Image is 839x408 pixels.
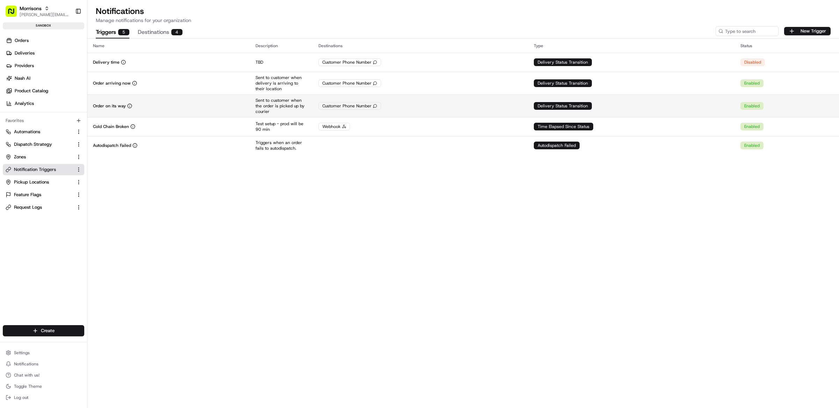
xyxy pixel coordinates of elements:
[6,179,73,185] a: Pickup Locations
[6,166,73,173] a: Notification Triggers
[534,142,580,149] div: Autodispatch Failed
[14,156,53,163] span: Knowledge Base
[3,325,84,336] button: Create
[20,5,42,12] button: Morrisons
[93,143,131,148] p: Autodispatch Failed
[93,43,244,49] div: Name
[784,27,831,35] button: New Trigger
[15,88,48,94] span: Product Catalog
[14,166,56,173] span: Notification Triggers
[96,6,831,17] h1: Notifications
[59,157,65,163] div: 💻
[716,26,779,36] input: Type to search
[6,129,73,135] a: Automations
[3,177,84,188] button: Pickup Locations
[7,28,127,39] p: Welcome 👋
[3,60,87,71] a: Providers
[3,22,84,29] div: sandbox
[62,127,76,133] span: [DATE]
[256,98,307,114] p: Sent to customer when the order is picked up by courier
[7,7,21,21] img: Nash
[7,121,18,132] img: Ami Wang
[62,108,76,114] span: [DATE]
[4,153,56,166] a: 📗Knowledge Base
[6,154,73,160] a: Zones
[58,127,60,133] span: •
[119,69,127,77] button: Start new chat
[3,189,84,200] button: Feature Flags
[3,85,87,96] a: Product Catalog
[534,58,592,66] div: Delivery Status Transition
[6,192,73,198] a: Feature Flags
[740,142,763,149] div: Enabled
[22,127,57,133] span: [PERSON_NAME]
[318,123,350,130] div: Webhook
[740,79,763,87] div: Enabled
[3,73,87,84] a: Nash AI
[740,58,765,66] div: Disabled
[15,63,34,69] span: Providers
[7,157,13,163] div: 📗
[14,372,40,378] span: Chat with us!
[108,90,127,98] button: See all
[256,75,307,92] p: Sent to customer when delivery is arriving to their location
[93,103,126,109] p: Order on its way
[14,129,40,135] span: Automations
[20,12,70,17] button: [PERSON_NAME][EMAIL_ADDRESS][DOMAIN_NAME]
[318,58,381,66] div: Customer Phone Number
[740,43,833,49] div: Status
[14,141,52,148] span: Dispatch Strategy
[3,126,84,137] button: Automations
[256,59,307,65] p: TBD
[118,29,129,35] div: 5
[15,75,30,81] span: Nash AI
[3,381,84,391] button: Toggle Theme
[14,361,38,367] span: Notifications
[56,153,115,166] a: 💻API Documentation
[70,173,85,179] span: Pylon
[15,50,35,56] span: Deliveries
[49,173,85,179] a: Powered byPylon
[41,328,55,334] span: Create
[14,154,26,160] span: Zones
[96,27,129,38] button: Triggers
[3,348,84,358] button: Settings
[534,43,729,49] div: Type
[256,121,307,132] p: Test setup - prod will be 90 min
[138,27,182,38] button: Destinations
[58,108,60,114] span: •
[3,98,87,109] a: Analytics
[6,141,73,148] a: Dispatch Strategy
[740,123,763,130] div: Enabled
[14,204,42,210] span: Request Logs
[318,79,381,87] div: Customer Phone Number
[7,67,20,79] img: 1736555255976-a54dd68f-1ca7-489b-9aae-adbdc363a1c4
[3,359,84,369] button: Notifications
[96,17,831,24] p: Manage notifications for your organization
[14,395,28,400] span: Log out
[534,102,592,110] div: Delivery Status Transition
[3,202,84,213] button: Request Logs
[14,179,49,185] span: Pickup Locations
[66,156,112,163] span: API Documentation
[15,67,27,79] img: 4037041995827_4c49e92c6e3ed2e3ec13_72.png
[3,151,84,163] button: Zones
[93,80,131,86] p: Order arriving now
[3,393,84,402] button: Log out
[15,37,29,44] span: Orders
[3,48,87,59] a: Deliveries
[534,79,592,87] div: Delivery Status Transition
[318,43,523,49] div: Destinations
[3,370,84,380] button: Chat with us!
[93,59,120,65] p: Delivery time
[22,108,57,114] span: [PERSON_NAME]
[318,102,381,110] div: Customer Phone Number
[171,29,182,35] div: 4
[534,123,593,130] div: Time Elapsed Since Status
[18,45,115,52] input: Clear
[31,67,115,74] div: Start new chat
[3,35,87,46] a: Orders
[3,164,84,175] button: Notification Triggers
